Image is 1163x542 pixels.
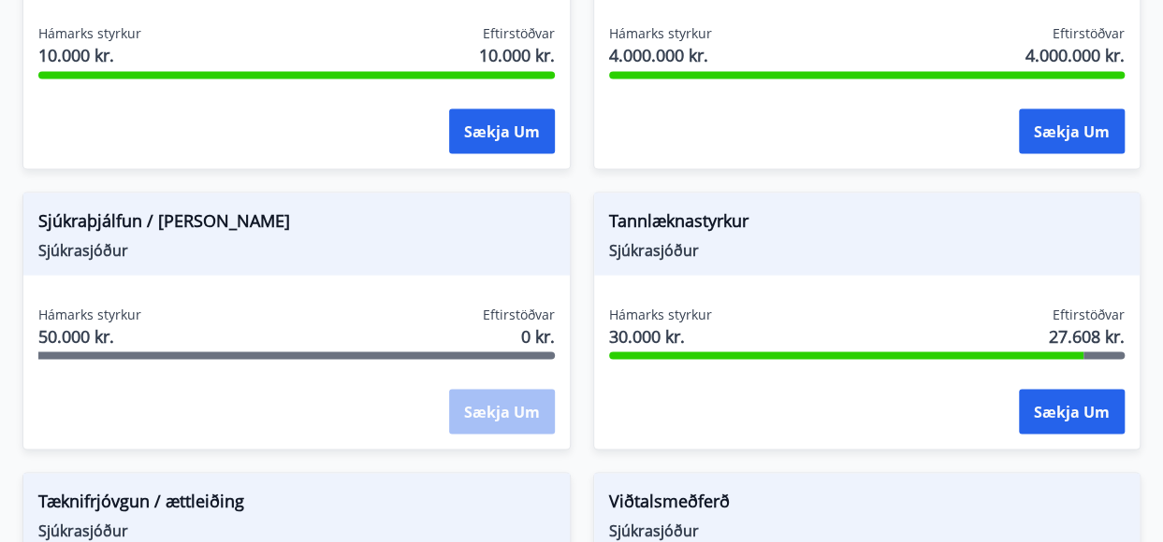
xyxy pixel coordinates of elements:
span: Eftirstöðvar [483,24,555,43]
span: 30.000 kr. [609,323,712,348]
span: Eftirstöðvar [1053,24,1125,43]
span: 0 kr. [521,323,555,348]
button: Sækja um [1019,108,1125,153]
span: Eftirstöðvar [1053,305,1125,323]
button: Sækja um [1019,389,1125,434]
span: Sjúkrasjóður [609,239,1126,260]
span: Hámarks styrkur [609,305,712,323]
span: Hámarks styrkur [609,24,712,43]
span: Hámarks styrkur [38,24,141,43]
span: Sjúkrasjóður [38,520,555,540]
span: Eftirstöðvar [483,305,555,323]
span: 10.000 kr. [38,43,141,67]
span: 4.000.000 kr. [1025,43,1125,67]
span: Hámarks styrkur [38,305,141,323]
span: Tæknifrjóvgun / ættleiðing [38,488,555,520]
span: Sjúkraþjálfun / [PERSON_NAME] [38,207,555,239]
span: 27.608 kr. [1049,323,1125,348]
span: Sjúkrasjóður [38,239,555,260]
span: Viðtalsmeðferð [609,488,1126,520]
span: 4.000.000 kr. [609,43,712,67]
button: Sækja um [449,108,555,153]
span: Sjúkrasjóður [609,520,1126,540]
span: 10.000 kr. [479,43,555,67]
span: 50.000 kr. [38,323,141,348]
span: Tannlæknastyrkur [609,207,1126,239]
